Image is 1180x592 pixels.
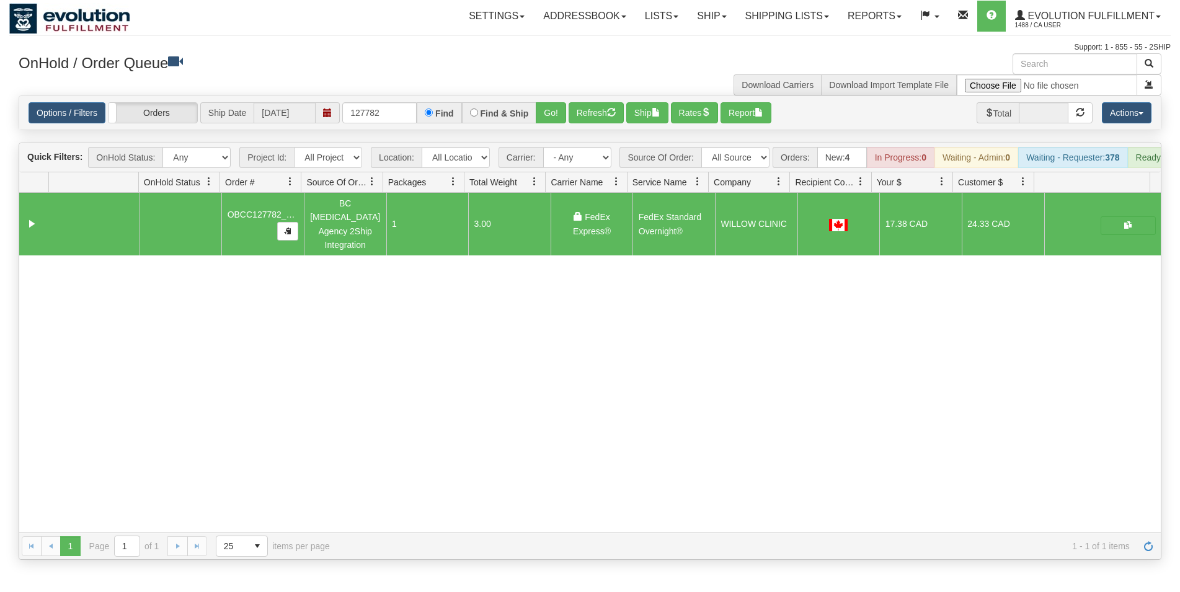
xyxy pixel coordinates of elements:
[850,171,871,192] a: Recipient Country filter column settings
[1025,11,1155,21] span: Evolution Fulfillment
[362,171,383,192] a: Source Of Order filter column settings
[829,80,949,90] a: Download Import Template File
[977,102,1019,123] span: Total
[1013,53,1137,74] input: Search
[1101,216,1156,235] button: Shipping Documents
[309,197,381,252] div: BC [MEDICAL_DATA] Agency 2Ship Integration
[280,171,301,192] a: Order # filter column settings
[239,147,294,168] span: Project Id:
[877,176,902,188] span: Your $
[931,171,952,192] a: Your $ filter column settings
[934,147,1018,168] div: Waiting - Admin:
[742,80,814,90] a: Download Carriers
[921,152,926,162] strong: 0
[435,109,454,118] label: Find
[636,1,688,32] a: Lists
[200,102,254,123] span: Ship Date
[687,171,708,192] a: Service Name filter column settings
[144,176,200,188] span: OnHold Status
[371,147,422,168] span: Location:
[474,219,491,229] span: 3.00
[715,193,797,255] td: WILLOW CLINIC
[714,176,751,188] span: Company
[1105,152,1119,162] strong: 378
[551,176,603,188] span: Carrier Name
[632,176,687,188] span: Service Name
[768,171,789,192] a: Company filter column settings
[306,176,367,188] span: Source Of Order
[109,103,197,123] label: Orders
[198,171,220,192] a: OnHold Status filter column settings
[1005,152,1010,162] strong: 0
[619,147,701,168] span: Source Of Order:
[573,212,611,236] span: FedEx Express®
[671,102,719,123] button: Rates
[19,53,581,71] h3: OnHold / Order Queue
[569,102,624,123] button: Refresh
[499,147,543,168] span: Carrier:
[817,147,867,168] div: New:
[626,102,668,123] button: Ship
[459,1,534,32] a: Settings
[342,102,417,123] input: Order #
[688,1,735,32] a: Ship
[9,42,1171,53] div: Support: 1 - 855 - 55 - 2SHIP
[115,536,140,556] input: Page 1
[277,222,298,241] button: Copy to clipboard
[225,176,254,188] span: Order #
[962,193,1044,255] td: 24.33 CAD
[1006,1,1170,32] a: Evolution Fulfillment 1488 / CA User
[469,176,517,188] span: Total Weight
[632,193,715,255] td: FedEx Standard Overnight®
[1015,19,1108,32] span: 1488 / CA User
[60,536,80,556] span: Page 1
[228,210,319,219] span: OBCC127782_PART_A
[534,1,636,32] a: Addressbook
[879,193,962,255] td: 17.38 CAD
[443,171,464,192] a: Packages filter column settings
[89,536,159,557] span: Page of 1
[247,536,267,556] span: select
[606,171,627,192] a: Carrier Name filter column settings
[29,102,105,123] a: Options / Filters
[9,3,130,34] img: logo1488.jpg
[829,219,848,231] img: CA
[736,1,838,32] a: Shipping lists
[1137,53,1161,74] button: Search
[388,176,426,188] span: Packages
[24,216,40,232] a: Collapse
[958,176,1003,188] span: Customer $
[224,540,240,552] span: 25
[838,1,911,32] a: Reports
[1102,102,1151,123] button: Actions
[27,151,82,163] label: Quick Filters:
[88,147,162,168] span: OnHold Status:
[392,219,397,229] span: 1
[1138,536,1158,556] a: Refresh
[845,152,850,162] strong: 4
[347,541,1130,551] span: 1 - 1 of 1 items
[536,102,566,123] button: Go!
[721,102,771,123] button: Report
[481,109,529,118] label: Find & Ship
[1018,147,1127,168] div: Waiting - Requester:
[957,74,1137,95] input: Import
[795,176,856,188] span: Recipient Country
[216,536,268,557] span: Page sizes drop down
[19,143,1161,172] div: grid toolbar
[524,171,545,192] a: Total Weight filter column settings
[773,147,817,168] span: Orders:
[867,147,934,168] div: In Progress:
[1013,171,1034,192] a: Customer $ filter column settings
[216,536,330,557] span: items per page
